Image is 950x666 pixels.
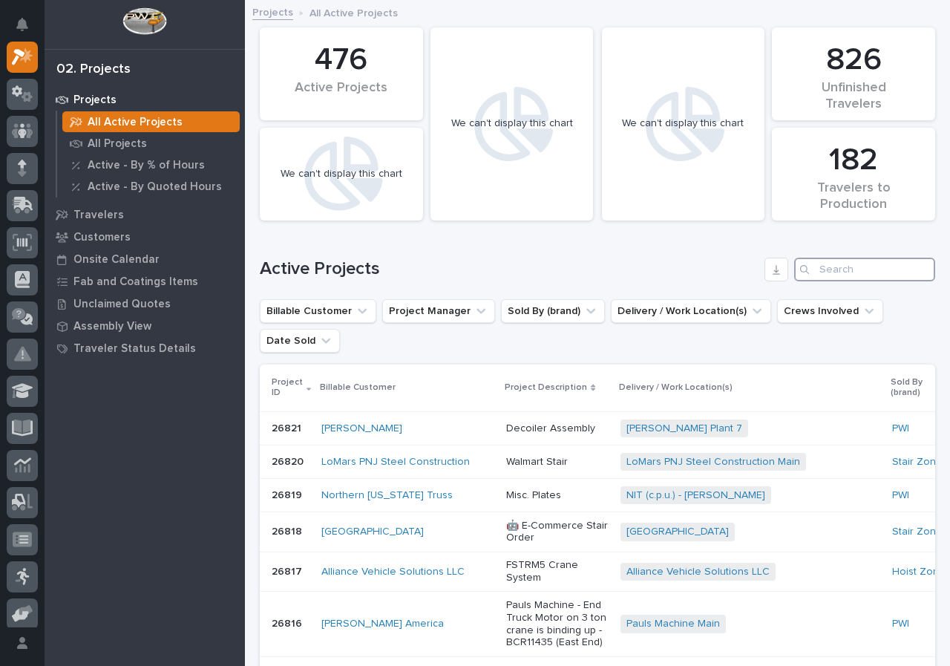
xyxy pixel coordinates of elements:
[19,18,38,42] div: Notifications
[73,209,124,222] p: Travelers
[626,566,770,578] a: Alliance Vehicle Solutions LLC
[272,419,304,435] p: 26821
[45,88,245,111] a: Projects
[88,137,147,151] p: All Projects
[321,526,424,538] a: [GEOGRAPHIC_DATA]
[626,422,742,435] a: [PERSON_NAME] Plant 7
[45,226,245,248] a: Customers
[57,176,245,197] a: Active - By Quoted Hours
[252,3,293,20] a: Projects
[73,298,171,311] p: Unclaimed Quotes
[45,248,245,270] a: Onsite Calendar
[122,7,166,35] img: Workspace Logo
[892,456,943,469] a: Stair Zone
[272,523,305,538] p: 26818
[797,142,910,179] div: 182
[892,566,946,578] a: Hoist Zone
[626,456,800,469] a: LoMars PNJ Steel Construction Main
[321,489,453,502] a: Northern [US_STATE] Truss
[892,618,909,630] a: PWI
[797,80,910,111] div: Unfinished Travelers
[272,453,307,469] p: 26820
[321,456,470,469] a: LoMars PNJ Steel Construction
[45,203,245,226] a: Travelers
[88,116,183,129] p: All Active Projects
[506,422,609,435] p: Decoiler Assembly
[272,563,305,578] p: 26817
[321,566,465,578] a: Alliance Vehicle Solutions LLC
[506,559,609,584] p: FSTRM5 Crane System
[506,456,609,469] p: Walmart Stair
[45,337,245,359] a: Traveler Status Details
[57,111,245,132] a: All Active Projects
[622,117,744,130] div: We can't display this chart
[73,320,151,333] p: Assembly View
[45,270,245,293] a: Fab and Coatings Items
[88,180,222,194] p: Active - By Quoted Hours
[382,299,495,323] button: Project Manager
[619,379,733,396] p: Delivery / Work Location(s)
[892,526,943,538] a: Stair Zone
[626,526,729,538] a: [GEOGRAPHIC_DATA]
[777,299,883,323] button: Crews Involved
[57,133,245,154] a: All Projects
[272,615,305,630] p: 26816
[281,168,402,180] div: We can't display this chart
[285,80,398,111] div: Active Projects
[285,42,398,79] div: 476
[506,489,609,502] p: Misc. Plates
[73,253,160,267] p: Onsite Calendar
[73,275,198,289] p: Fab and Coatings Items
[45,315,245,337] a: Assembly View
[73,231,131,244] p: Customers
[88,159,205,172] p: Active - By % of Hours
[260,329,340,353] button: Date Sold
[505,379,587,396] p: Project Description
[56,62,131,78] div: 02. Projects
[794,258,935,281] input: Search
[320,379,396,396] p: Billable Customer
[451,117,573,130] div: We can't display this chart
[7,9,38,40] button: Notifications
[272,486,305,502] p: 26819
[891,374,947,402] p: Sold By (brand)
[892,422,909,435] a: PWI
[260,299,376,323] button: Billable Customer
[73,94,117,107] p: Projects
[611,299,771,323] button: Delivery / Work Location(s)
[506,520,609,545] p: 🤖 E-Commerce Stair Order
[626,489,765,502] a: NIT (c.p.u.) - [PERSON_NAME]
[260,258,759,280] h1: Active Projects
[501,299,605,323] button: Sold By (brand)
[45,293,245,315] a: Unclaimed Quotes
[57,154,245,175] a: Active - By % of Hours
[797,180,910,212] div: Travelers to Production
[321,422,402,435] a: [PERSON_NAME]
[272,374,303,402] p: Project ID
[626,618,720,630] a: Pauls Machine Main
[321,618,444,630] a: [PERSON_NAME] America
[73,342,196,356] p: Traveler Status Details
[309,4,398,20] p: All Active Projects
[797,42,910,79] div: 826
[892,489,909,502] a: PWI
[506,599,609,649] p: Pauls Machine - End Truck Motor on 3 ton crane is binding up - BCR11435 (East End)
